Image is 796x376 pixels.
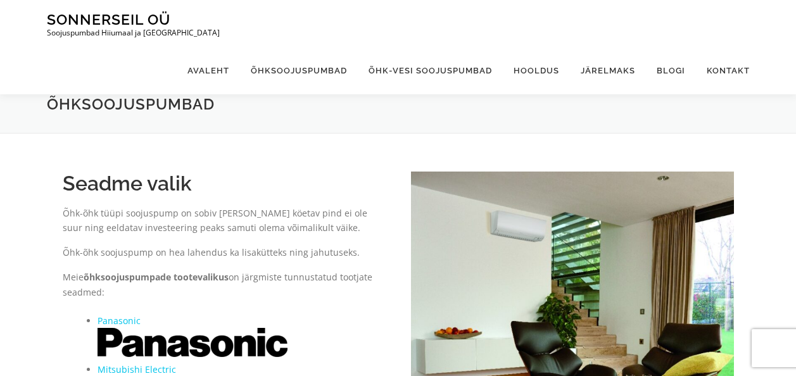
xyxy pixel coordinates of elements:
[63,172,386,196] h2: Seadme valik
[63,245,386,260] p: Õhk-õhk soojuspump on hea lahendus ka lisakütteks ning jahutuseks.
[177,47,240,94] a: Avaleht
[98,315,141,327] a: Panasonic
[240,47,358,94] a: Õhksoojuspumbad
[696,47,750,94] a: Kontakt
[570,47,646,94] a: Järelmaks
[47,94,750,114] h1: Õhksoojuspumbad
[84,271,229,283] strong: õhksoojuspumpade tootevalikus
[503,47,570,94] a: Hooldus
[63,206,386,236] p: Õhk-õhk tüüpi soojuspump on sobiv [PERSON_NAME] köetav pind ei ole suur ning eeldatav investeerin...
[47,11,170,28] a: Sonnerseil OÜ
[63,270,386,300] p: Meie on järgmiste tunnustatud tootjate seadmed:
[47,28,220,37] p: Soojuspumbad Hiiumaal ja [GEOGRAPHIC_DATA]
[98,363,176,375] a: Mitsubishi Electric
[646,47,696,94] a: Blogi
[358,47,503,94] a: Õhk-vesi soojuspumbad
